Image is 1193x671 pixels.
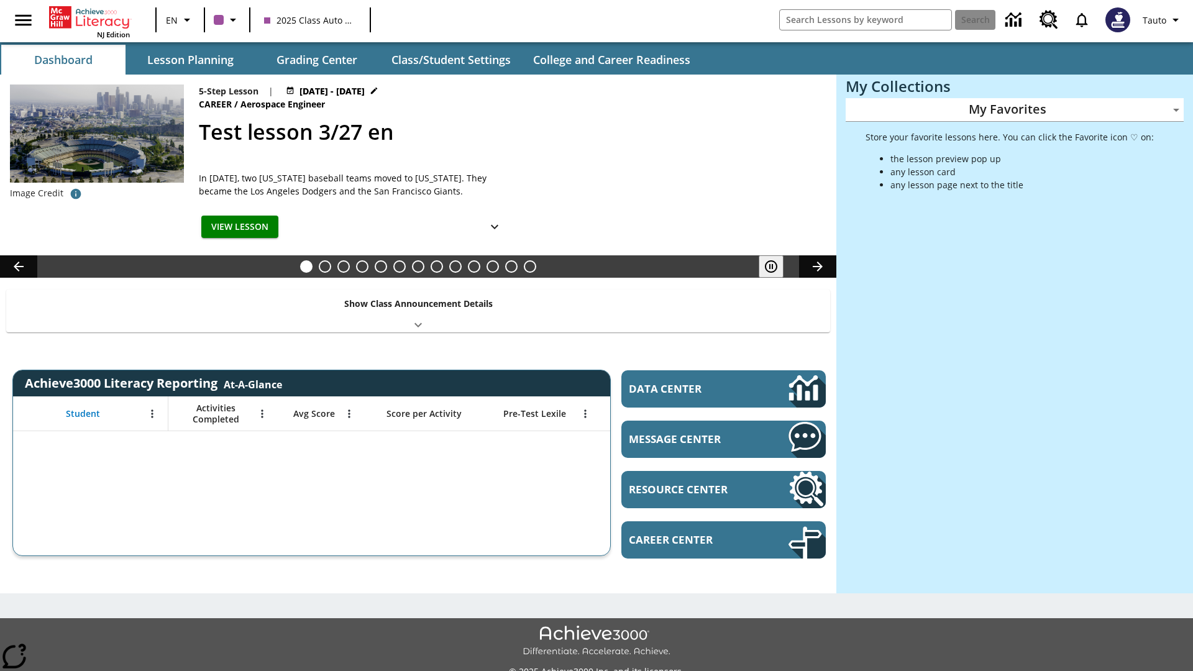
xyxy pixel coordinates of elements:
span: EN [166,14,178,27]
span: Data Center [629,381,746,396]
button: Grading Center [255,45,379,75]
button: Dashboard [1,45,126,75]
a: Notifications [1066,4,1098,36]
button: Lesson carousel, Next [799,255,836,278]
span: Message Center [629,432,751,446]
span: | [268,84,273,98]
button: Open Menu [340,404,359,423]
button: Language: EN, Select a language [160,9,200,31]
button: Lesson Planning [128,45,252,75]
h3: My Collections [846,78,1184,95]
button: Slide 9 The Invasion of the Free CD [449,260,462,273]
div: Show Class Announcement Details [6,290,830,332]
span: Student [66,408,100,419]
a: Resource Center, Will open in new tab [621,471,826,508]
button: Slide 13 Point of View [524,260,536,273]
div: My Favorites [846,98,1184,122]
span: Tauto [1143,14,1166,27]
li: any lesson page next to the title [890,178,1154,191]
a: Data Center [621,370,826,408]
a: Home [49,5,130,30]
h2: Test lesson 3/27 en [199,116,821,148]
span: Score per Activity [386,408,462,419]
span: NJ Edition [97,30,130,39]
div: Home [49,4,130,39]
span: Career Center [629,532,751,547]
li: any lesson card [890,165,1154,178]
button: Show Details [482,216,507,239]
img: Achieve3000 Differentiate Accelerate Achieve [523,626,670,657]
button: Class/Student Settings [382,45,521,75]
span: Avg Score [293,408,335,419]
div: In [DATE], two [US_STATE] baseball teams moved to [US_STATE]. They became the Los Angeles Dodgers... [199,171,510,198]
span: Resource Center [629,482,751,496]
div: Pause [759,255,796,278]
a: Resource Center, Will open in new tab [1032,3,1066,37]
a: Message Center [621,421,826,458]
button: Pause [759,255,784,278]
button: Slide 2 Big Changes in Bhutan [319,260,331,273]
p: Store your favorite lessons here. You can click the Favorite icon ♡ on: [866,130,1154,144]
button: Aug 27 - Aug 27 Choose Dates [283,84,381,98]
span: / [234,98,238,110]
span: [DATE] - [DATE] [299,84,365,98]
button: Slide 3 Do You Want Fries With That? [337,260,350,273]
button: Open Menu [143,404,162,423]
div: At-A-Glance [224,375,282,391]
span: In 1958, two New York baseball teams moved to California. They became the Los Angeles Dodgers and... [199,171,510,198]
button: Slide 10 Mixed Practice: Citing Evidence [468,260,480,273]
span: Achieve3000 Literacy Reporting [25,375,282,391]
img: Avatar [1105,7,1130,32]
button: View Lesson [201,216,278,239]
p: Image Credit [10,187,63,199]
p: Show Class Announcement Details [344,297,493,310]
button: Profile/Settings [1138,9,1188,31]
span: Aerospace Engineer [240,98,327,111]
li: the lesson preview pop up [890,152,1154,165]
button: Slide 4 Cars of the Future? [356,260,368,273]
button: Select a new avatar [1098,4,1138,36]
button: Slide 11 Pre-release lesson [487,260,499,273]
button: Slide 1 Test lesson 3/27 en [300,260,313,273]
span: Pre-Test Lexile [503,408,566,419]
p: 5-Step Lesson [199,84,258,98]
button: Image credit: David Sucsy/E+/Getty Images [63,183,88,205]
a: Data Center [998,3,1032,37]
button: Slide 7 Attack of the Terrifying Tomatoes [412,260,424,273]
button: College and Career Readiness [523,45,700,75]
button: Open side menu [5,2,42,39]
a: Career Center [621,521,826,559]
button: Slide 12 Career Lesson [505,260,518,273]
button: Slide 5 The Last Homesteaders [375,260,387,273]
span: Career [199,98,234,111]
button: Slide 8 Fashion Forward in Ancient Rome [431,260,443,273]
input: search field [780,10,951,30]
img: Dodgers stadium. [10,84,184,183]
button: Slide 6 Solar Power to the People [393,260,406,273]
span: 2025 Class Auto Grade 13 [264,14,356,27]
span: Activities Completed [175,403,257,425]
button: Class color is purple. Change class color [209,9,245,31]
button: Open Menu [576,404,595,423]
button: Open Menu [253,404,272,423]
